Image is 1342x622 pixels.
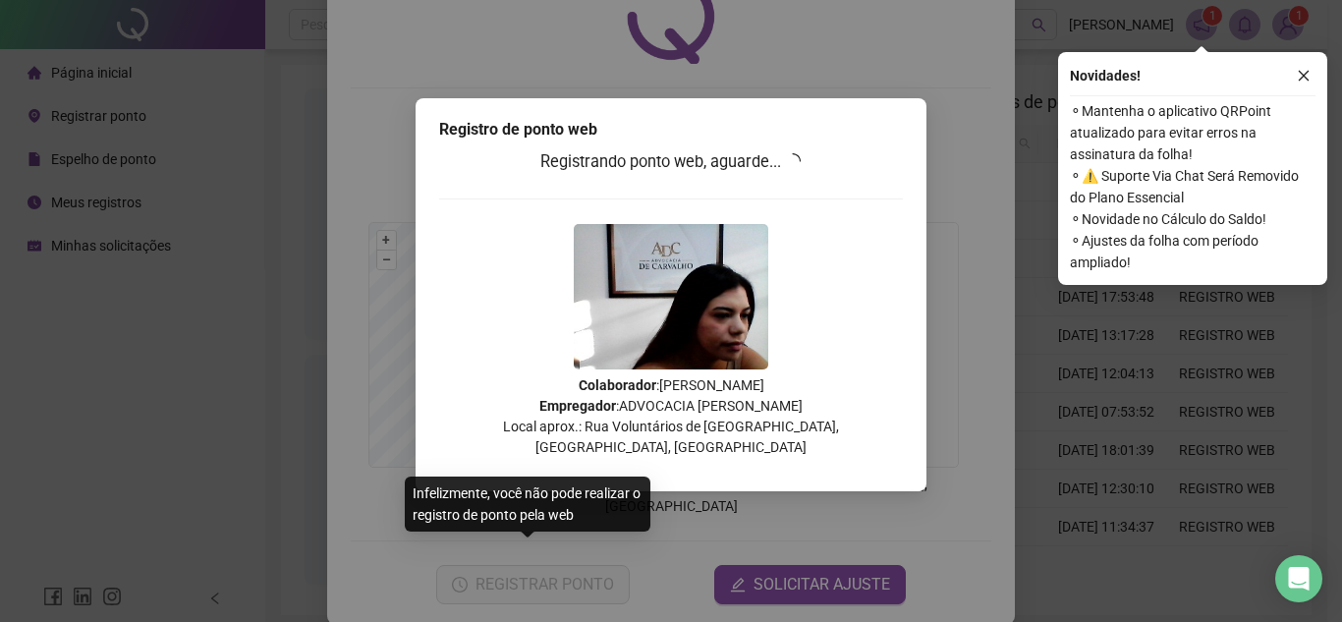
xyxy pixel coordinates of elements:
[574,224,768,369] img: 2Q==
[539,398,616,414] strong: Empregador
[439,375,903,458] p: : [PERSON_NAME] : ADVOCACIA [PERSON_NAME] Local aprox.: Rua Voluntários de [GEOGRAPHIC_DATA], [GE...
[1070,100,1315,165] span: ⚬ Mantenha o aplicativo QRPoint atualizado para evitar erros na assinatura da folha!
[439,118,903,141] div: Registro de ponto web
[405,477,650,532] div: Infelizmente, você não pode realizar o registro de ponto pela web
[1275,555,1322,602] div: Open Intercom Messenger
[1070,230,1315,273] span: ⚬ Ajustes da folha com período ampliado!
[1297,69,1311,83] span: close
[783,151,804,172] span: loading
[1070,208,1315,230] span: ⚬ Novidade no Cálculo do Saldo!
[1070,65,1141,86] span: Novidades !
[439,149,903,175] h3: Registrando ponto web, aguarde...
[579,377,656,393] strong: Colaborador
[1070,165,1315,208] span: ⚬ ⚠️ Suporte Via Chat Será Removido do Plano Essencial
